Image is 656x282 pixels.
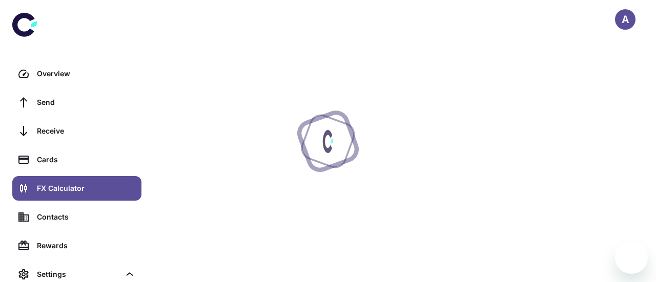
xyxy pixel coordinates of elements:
a: Send [12,90,141,115]
iframe: Button to launch messaging window [615,241,648,274]
div: Rewards [37,240,135,251]
div: Send [37,97,135,108]
div: Overview [37,68,135,79]
a: Contacts [12,205,141,229]
a: Receive [12,119,141,143]
a: Cards [12,147,141,172]
a: Rewards [12,233,141,258]
a: FX Calculator [12,176,141,201]
button: A [615,9,635,30]
div: Settings [37,269,120,280]
div: Receive [37,125,135,137]
div: Cards [37,154,135,165]
div: Contacts [37,211,135,223]
div: FX Calculator [37,183,135,194]
a: Overview [12,61,141,86]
